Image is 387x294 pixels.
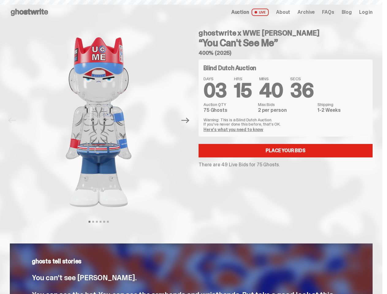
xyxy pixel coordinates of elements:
dd: 75 Ghosts [203,108,254,113]
p: Warning: This is a Blind Dutch Auction. If you’ve never done this before, that’s OK. [203,118,368,126]
a: Here's what you need to know [203,127,263,132]
dd: 2 per person [258,108,314,113]
a: FAQs [322,10,334,15]
img: John_Cena_Hero_1.png [21,24,177,220]
button: View slide 4 [100,221,101,223]
span: 40 [259,78,283,103]
button: View slide 5 [103,221,105,223]
span: LIVE [252,9,269,16]
span: DAYS [203,77,227,81]
a: About [276,10,290,15]
a: Auction LIVE [231,9,269,16]
button: View slide 3 [96,221,98,223]
span: MINS [259,77,283,81]
span: 36 [290,78,313,103]
p: ghosts tell stories [32,258,351,264]
h5: 400% (2025) [199,50,373,56]
dt: Shipping [317,102,368,107]
button: View slide 6 [107,221,109,223]
span: 15 [234,78,252,103]
a: Archive [298,10,315,15]
dd: 1-2 Weeks [317,108,368,113]
button: View slide 1 [89,221,90,223]
span: You can’t see [PERSON_NAME]. [32,273,136,282]
button: Next [179,114,192,127]
span: 03 [203,78,227,103]
p: There are 49 Live Bids for 75 Ghosts. [199,162,373,167]
h4: ghostwrite x WWE [PERSON_NAME] [199,29,373,37]
a: Log in [359,10,373,15]
h3: “You Can't See Me” [199,38,373,48]
span: Auction [231,10,249,15]
span: HRS [234,77,252,81]
a: Place your Bids [199,144,373,157]
a: Blog [342,10,352,15]
span: SECS [290,77,313,81]
h4: Blind Dutch Auction [203,65,256,71]
dt: Max Bids [258,102,314,107]
dt: Auction QTY [203,102,254,107]
button: View slide 2 [92,221,94,223]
